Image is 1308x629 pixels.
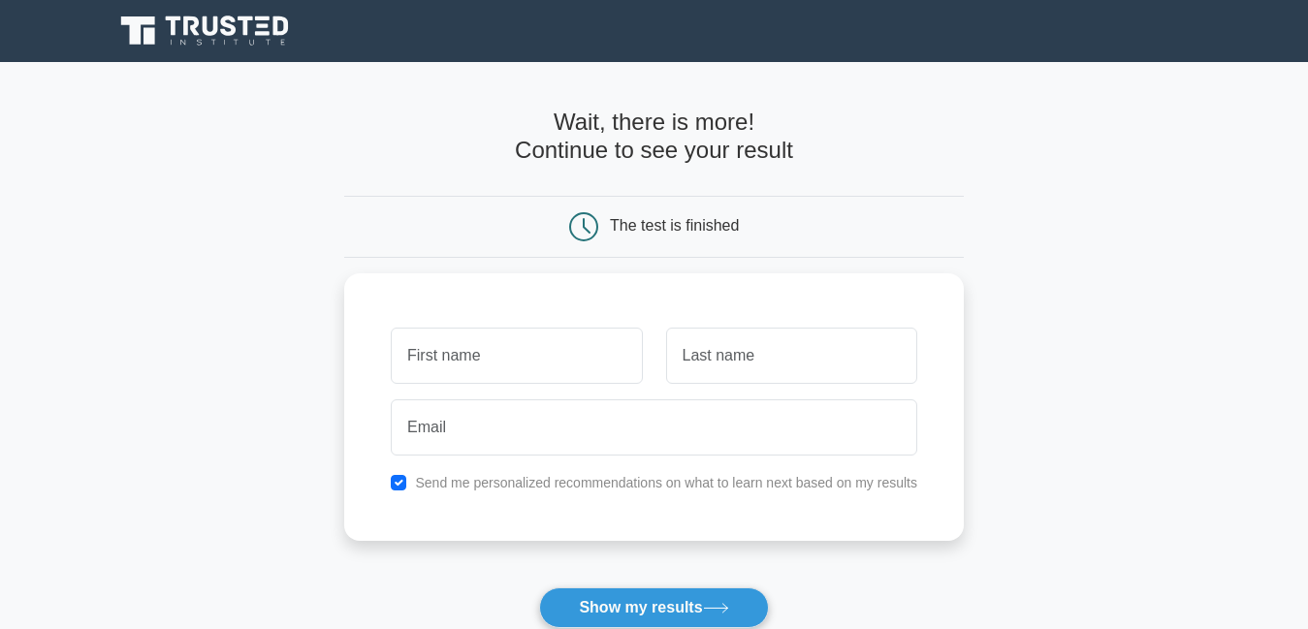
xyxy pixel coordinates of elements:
h4: Wait, there is more! Continue to see your result [344,109,964,165]
input: Last name [666,328,917,384]
button: Show my results [539,587,768,628]
label: Send me personalized recommendations on what to learn next based on my results [415,475,917,490]
input: Email [391,399,917,456]
div: The test is finished [610,217,739,234]
input: First name [391,328,642,384]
